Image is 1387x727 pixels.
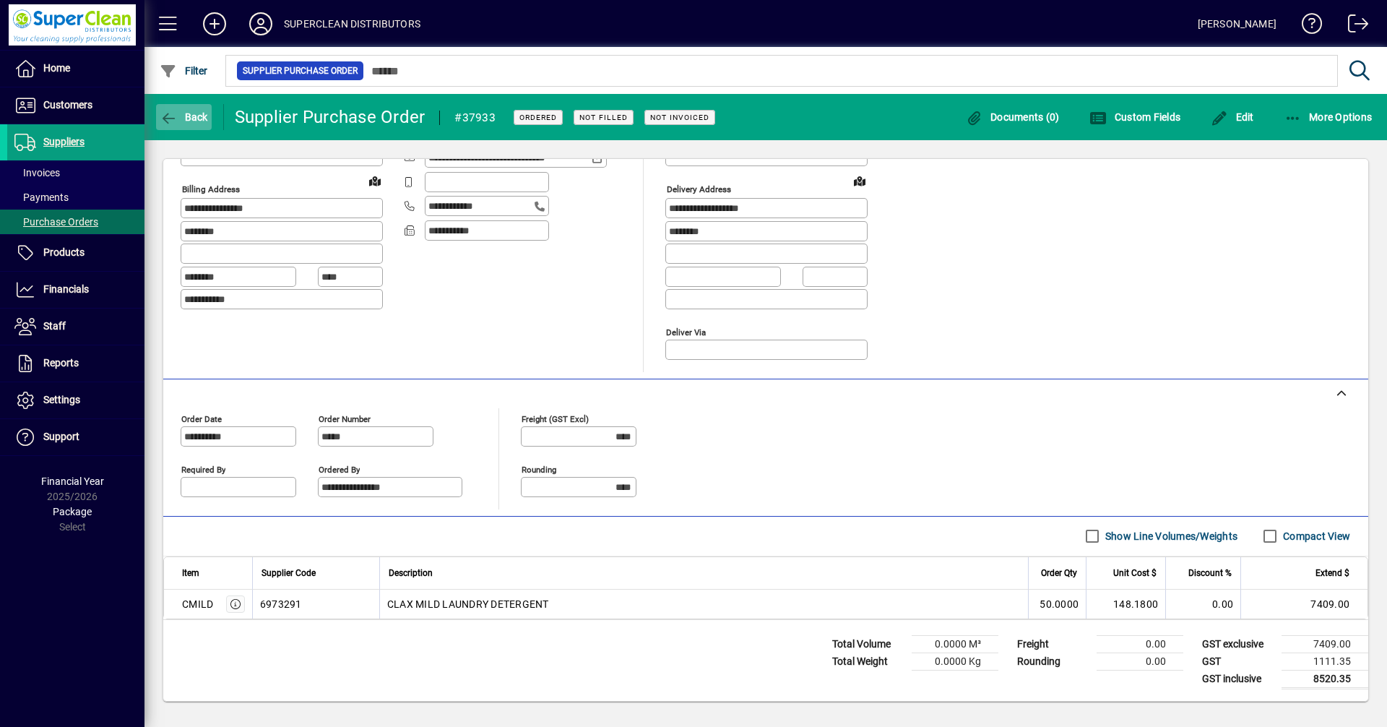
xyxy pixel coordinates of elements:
td: 0.0000 Kg [912,653,998,670]
button: Filter [156,58,212,84]
a: Home [7,51,144,87]
button: Add [191,11,238,37]
span: Package [53,506,92,517]
label: Compact View [1280,529,1350,543]
div: Supplier Purchase Order [235,106,425,129]
span: Custom Fields [1089,111,1180,123]
span: Products [43,246,85,258]
a: Logout [1337,3,1369,50]
span: Purchase Orders [14,216,98,228]
a: Knowledge Base [1291,3,1323,50]
td: 0.00 [1165,590,1240,619]
td: 7409.00 [1282,635,1368,653]
button: Edit [1207,104,1258,130]
td: 7409.00 [1240,590,1367,619]
span: Discount % [1188,565,1232,581]
span: Home [43,62,70,74]
a: View on map [363,169,386,192]
span: Suppliers [43,136,85,147]
td: 1111.35 [1282,653,1368,670]
td: 148.1800 [1086,590,1165,619]
div: CMILD [182,597,213,611]
label: Show Line Volumes/Weights [1102,529,1237,543]
app-page-header-button: Back [144,104,224,130]
span: Not Filled [579,113,628,122]
button: Documents (0) [962,104,1063,130]
mat-label: Order date [181,413,222,423]
a: Invoices [7,160,144,185]
button: Back [156,104,212,130]
mat-label: Ordered by [319,464,360,474]
td: 50.0000 [1028,590,1086,619]
span: Customers [43,99,92,111]
span: Financials [43,283,89,295]
td: 0.00 [1097,653,1183,670]
span: Filter [160,65,208,77]
span: Invoices [14,167,60,178]
mat-label: Required by [181,464,225,474]
td: Freight [1010,635,1097,653]
span: Financial Year [41,476,104,487]
a: Customers [7,87,144,124]
td: GST inclusive [1195,670,1282,688]
td: GST exclusive [1195,635,1282,653]
a: Financials [7,272,144,308]
td: Total Weight [825,653,912,670]
span: Staff [43,320,66,332]
a: Purchase Orders [7,210,144,234]
a: View on map [848,169,871,192]
span: Support [43,431,79,442]
td: 0.00 [1097,635,1183,653]
span: Edit [1211,111,1254,123]
mat-label: Rounding [522,464,556,474]
a: Support [7,419,144,455]
span: Not Invoiced [650,113,709,122]
mat-label: Deliver via [666,327,706,337]
span: Back [160,111,208,123]
span: Documents (0) [966,111,1060,123]
td: 8520.35 [1282,670,1368,688]
span: Item [182,565,199,581]
span: Reports [43,357,79,369]
span: More Options [1284,111,1373,123]
mat-label: Freight (GST excl) [522,413,589,423]
td: 0.0000 M³ [912,635,998,653]
td: GST [1195,653,1282,670]
a: Products [7,235,144,271]
div: SUPERCLEAN DISTRIBUTORS [284,12,420,35]
div: #37933 [454,106,496,129]
span: Supplier Code [262,565,316,581]
a: Reports [7,345,144,382]
span: Supplier Purchase Order [243,64,358,78]
span: Ordered [519,113,557,122]
a: Payments [7,185,144,210]
td: 6973291 [252,590,379,619]
mat-label: Order number [319,413,371,423]
div: [PERSON_NAME] [1198,12,1276,35]
span: Description [389,565,433,581]
span: Payments [14,192,69,203]
button: More Options [1281,104,1376,130]
td: Total Volume [825,635,912,653]
button: Profile [238,11,284,37]
button: Custom Fields [1086,104,1184,130]
a: Staff [7,309,144,345]
span: Extend $ [1315,565,1349,581]
span: Order Qty [1041,565,1077,581]
td: Rounding [1010,653,1097,670]
span: Settings [43,394,80,405]
span: CLAX MILD LAUNDRY DETERGENT [387,597,549,611]
a: Settings [7,382,144,418]
span: Unit Cost $ [1113,565,1157,581]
